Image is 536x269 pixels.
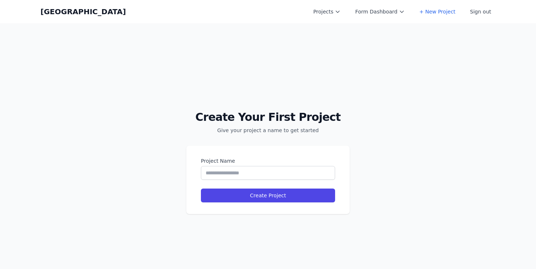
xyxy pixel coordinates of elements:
[186,111,350,124] h2: Create Your First Project
[351,5,409,18] button: Form Dashboard
[186,127,350,134] p: Give your project a name to get started
[309,5,345,18] button: Projects
[415,5,460,18] a: + New Project
[201,189,335,202] button: Create Project
[201,157,335,165] label: Project Name
[40,7,126,17] a: [GEOGRAPHIC_DATA]
[466,5,496,18] button: Sign out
